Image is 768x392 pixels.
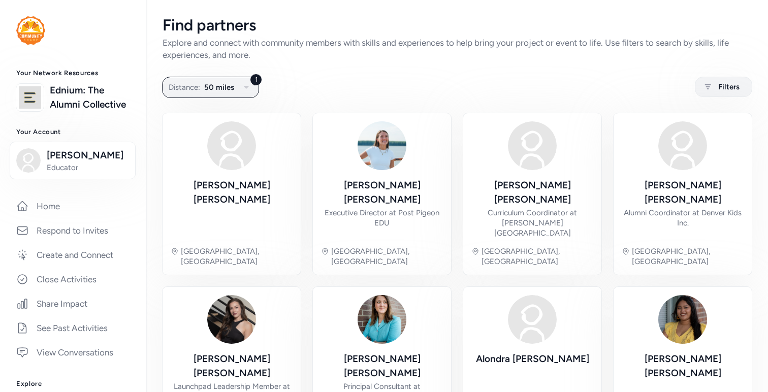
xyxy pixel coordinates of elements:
h3: Your Account [16,128,130,136]
button: [PERSON_NAME]Educator [10,142,136,179]
a: Ednium: The Alumni Collective [50,83,130,112]
img: Avatar [508,121,557,170]
a: See Past Activities [8,317,138,339]
a: View Conversations [8,341,138,364]
img: Avatar [358,295,406,344]
img: logo [19,86,41,109]
div: Alumni Coordinator at Denver Kids Inc. [622,208,744,228]
div: Curriculum Coordinator at [PERSON_NAME][GEOGRAPHIC_DATA] [471,208,593,238]
div: [PERSON_NAME] [PERSON_NAME] [622,352,744,380]
div: [PERSON_NAME] [PERSON_NAME] [321,178,443,207]
img: Avatar [658,295,707,344]
img: Avatar [508,295,557,344]
div: [GEOGRAPHIC_DATA], [GEOGRAPHIC_DATA] [632,246,744,267]
span: Distance: [169,81,200,93]
a: Create and Connect [8,244,138,266]
a: Close Activities [8,268,138,290]
div: [PERSON_NAME] [PERSON_NAME] [622,178,744,207]
img: Avatar [358,121,406,170]
span: Educator [47,162,129,173]
a: Home [8,195,138,217]
div: [GEOGRAPHIC_DATA], [GEOGRAPHIC_DATA] [482,246,593,267]
span: Filters [718,81,740,93]
img: logo [16,16,45,45]
div: [PERSON_NAME] [PERSON_NAME] [321,352,443,380]
a: Share Impact [8,292,138,315]
div: Executive Director at Post Pigeon EDU [321,208,443,228]
a: Respond to Invites [8,219,138,242]
span: [PERSON_NAME] [47,148,129,162]
div: [PERSON_NAME] [PERSON_NAME] [471,178,593,207]
img: Avatar [658,121,707,170]
button: 1Distance:50 miles [162,77,259,98]
div: Explore and connect with community members with skills and experiences to help bring your project... [163,37,752,61]
h3: Your Network Resources [16,69,130,77]
span: 50 miles [204,81,234,93]
div: [PERSON_NAME] [PERSON_NAME] [171,178,293,207]
div: [GEOGRAPHIC_DATA], [GEOGRAPHIC_DATA] [331,246,443,267]
img: Avatar [207,295,256,344]
div: [PERSON_NAME] [PERSON_NAME] [171,352,293,380]
div: Alondra [PERSON_NAME] [476,352,589,366]
div: 1 [250,74,262,86]
div: [GEOGRAPHIC_DATA], [GEOGRAPHIC_DATA] [181,246,293,267]
div: Find partners [163,16,752,35]
h3: Explore [16,380,130,388]
img: Avatar [207,121,256,170]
